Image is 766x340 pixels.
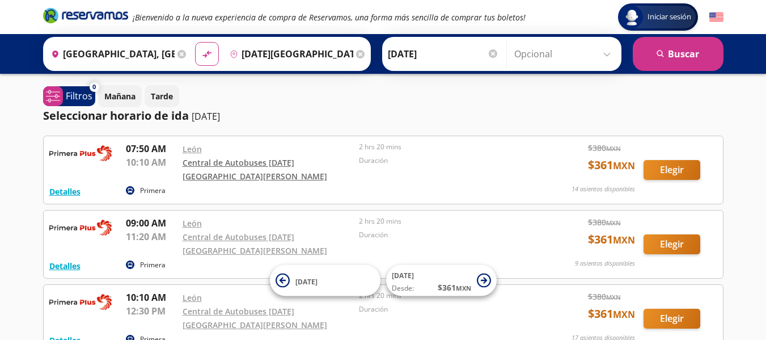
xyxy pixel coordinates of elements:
span: $ 361 [588,305,635,322]
button: Elegir [644,234,700,254]
span: 0 [92,82,96,92]
small: MXN [606,293,621,301]
p: [DATE] [192,110,220,123]
small: MXN [456,284,471,292]
p: Duración [359,156,530,166]
small: MXN [613,159,635,172]
small: MXN [613,234,635,246]
p: 11:20 AM [126,230,177,244]
button: English [709,10,723,24]
span: [DATE] [392,271,414,280]
a: León [183,218,202,229]
input: Buscar Destino [225,40,353,68]
p: 14 asientos disponibles [572,184,635,194]
a: León [183,144,202,154]
a: Central de Autobuses [DATE][GEOGRAPHIC_DATA][PERSON_NAME] [183,232,327,256]
p: 9 asientos disponibles [575,259,635,268]
img: RESERVAMOS [49,142,112,165]
button: Mañana [98,85,142,107]
p: 10:10 AM [126,156,177,169]
p: Seleccionar horario de ida [43,107,189,124]
span: $ 380 [588,291,621,303]
p: 2 hrs 20 mins [359,142,530,152]
span: [DATE] [295,276,318,286]
button: Detalles [49,186,81,198]
button: Detalles [49,260,81,272]
small: MXN [613,308,635,321]
img: RESERVAMOS [49,216,112,239]
span: $ 361 [588,231,635,248]
span: Desde: [392,283,414,293]
i: Brand Logo [43,7,128,24]
span: Iniciar sesión [643,11,696,23]
p: Primera [140,186,166,196]
p: 12:30 PM [126,304,177,318]
button: Buscar [633,37,723,71]
p: 2 hrs 20 mins [359,216,530,226]
input: Elegir Fecha [388,40,499,68]
button: [DATE] [270,265,380,296]
a: Central de Autobuses [DATE][GEOGRAPHIC_DATA][PERSON_NAME] [183,306,327,330]
input: Buscar Origen [46,40,175,68]
button: Elegir [644,160,700,180]
span: $ 380 [588,142,621,154]
p: Duración [359,304,530,314]
small: MXN [606,144,621,153]
p: 10:10 AM [126,291,177,304]
span: $ 380 [588,216,621,228]
p: 09:00 AM [126,216,177,230]
button: [DATE]Desde:$361MXN [386,265,497,296]
a: Brand Logo [43,7,128,27]
a: Central de Autobuses [DATE][GEOGRAPHIC_DATA][PERSON_NAME] [183,157,327,182]
p: Primera [140,260,166,270]
button: Tarde [145,85,179,107]
button: 0Filtros [43,86,95,106]
p: Filtros [66,89,92,103]
button: Elegir [644,309,700,329]
small: MXN [606,219,621,227]
input: Opcional [514,40,616,68]
span: $ 361 [438,282,471,293]
a: León [183,292,202,303]
p: Duración [359,230,530,240]
em: ¡Bienvenido a la nueva experiencia de compra de Reservamos, una forma más sencilla de comprar tus... [133,12,526,23]
img: RESERVAMOS [49,291,112,313]
span: $ 361 [588,157,635,174]
p: Mañana [104,90,136,102]
p: 07:50 AM [126,142,177,156]
p: Tarde [151,90,173,102]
